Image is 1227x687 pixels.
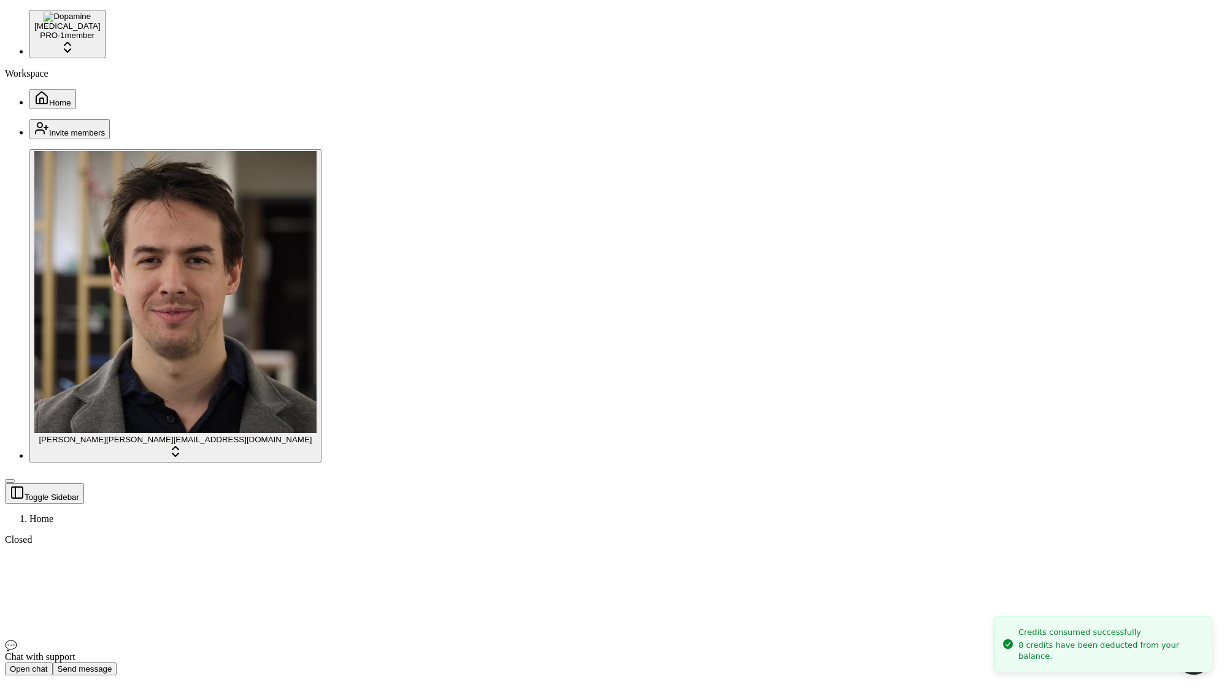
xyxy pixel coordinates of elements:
div: Workspace [5,68,1222,79]
a: Invite members [29,127,110,137]
span: Invite members [49,128,105,137]
div: [MEDICAL_DATA] [34,21,101,31]
span: [PERSON_NAME] [39,435,106,444]
button: Jonathan Beurel[PERSON_NAME][PERSON_NAME][EMAIL_ADDRESS][DOMAIN_NAME] [29,149,321,462]
button: Toggle Sidebar [5,479,15,483]
img: Dopamine [44,12,91,21]
button: Dopamine[MEDICAL_DATA]PRO·1member [29,10,106,58]
button: Open chat [5,662,53,675]
nav: breadcrumb [5,513,1222,524]
div: Credits consumed successfully [1018,626,1202,639]
span: Toggle Sidebar [25,493,79,502]
span: Home [29,513,53,524]
button: Invite members [29,119,110,139]
div: PRO · 1 member [34,31,101,40]
button: Send message [53,662,117,675]
img: Jonathan Beurel [34,151,317,433]
span: [PERSON_NAME][EMAIL_ADDRESS][DOMAIN_NAME] [106,435,312,444]
button: Toggle Sidebar [5,483,84,504]
a: Home [29,97,76,107]
button: Home [29,89,76,109]
span: Home [49,98,71,107]
div: 8 credits have been deducted from your balance. [1018,640,1202,662]
div: 💬 [5,640,1222,651]
div: Chat with support [5,651,1222,662]
span: Closed [5,534,32,545]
